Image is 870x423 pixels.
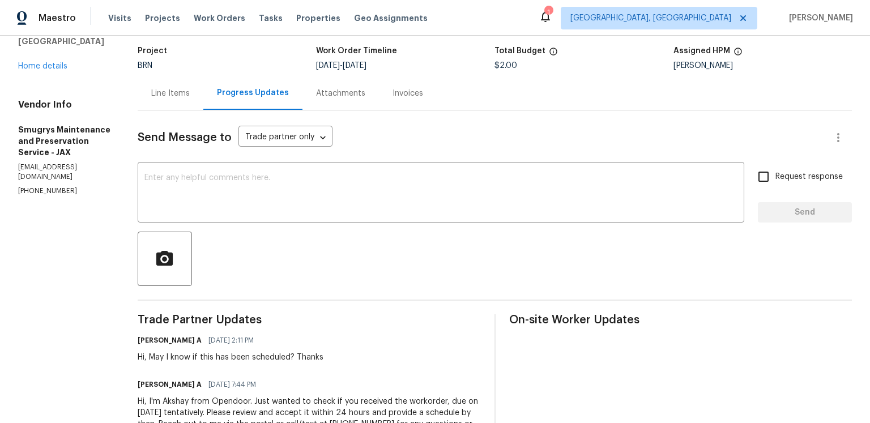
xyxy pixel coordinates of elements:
[316,62,340,70] span: [DATE]
[138,335,202,346] h6: [PERSON_NAME] A
[18,186,110,196] p: [PHONE_NUMBER]
[145,12,180,24] span: Projects
[208,379,256,390] span: [DATE] 7:44 PM
[354,12,428,24] span: Geo Assignments
[18,36,110,47] h5: [GEOGRAPHIC_DATA]
[138,314,481,326] span: Trade Partner Updates
[238,129,332,147] div: Trade partner only
[316,47,397,55] h5: Work Order Timeline
[494,62,517,70] span: $2.00
[775,171,843,183] span: Request response
[138,352,323,363] div: Hi, May I know if this has been scheduled? Thanks
[18,99,110,110] h4: Vendor Info
[138,132,232,143] span: Send Message to
[259,14,283,22] span: Tasks
[138,47,167,55] h5: Project
[208,335,254,346] span: [DATE] 2:11 PM
[549,47,558,62] span: The total cost of line items that have been proposed by Opendoor. This sum includes line items th...
[151,88,190,99] div: Line Items
[39,12,76,24] span: Maestro
[108,12,131,24] span: Visits
[18,124,110,158] h5: Smugrys Maintenance and Preservation Service - JAX
[570,12,731,24] span: [GEOGRAPHIC_DATA], [GEOGRAPHIC_DATA]
[18,62,67,70] a: Home details
[18,163,110,182] p: [EMAIL_ADDRESS][DOMAIN_NAME]
[673,47,730,55] h5: Assigned HPM
[316,88,365,99] div: Attachments
[544,7,552,18] div: 1
[296,12,340,24] span: Properties
[138,379,202,390] h6: [PERSON_NAME] A
[733,47,743,62] span: The hpm assigned to this work order.
[393,88,423,99] div: Invoices
[138,62,152,70] span: BRN
[194,12,245,24] span: Work Orders
[217,87,289,99] div: Progress Updates
[494,47,545,55] h5: Total Budget
[509,314,852,326] span: On-site Worker Updates
[316,62,366,70] span: -
[343,62,366,70] span: [DATE]
[784,12,853,24] span: [PERSON_NAME]
[673,62,852,70] div: [PERSON_NAME]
